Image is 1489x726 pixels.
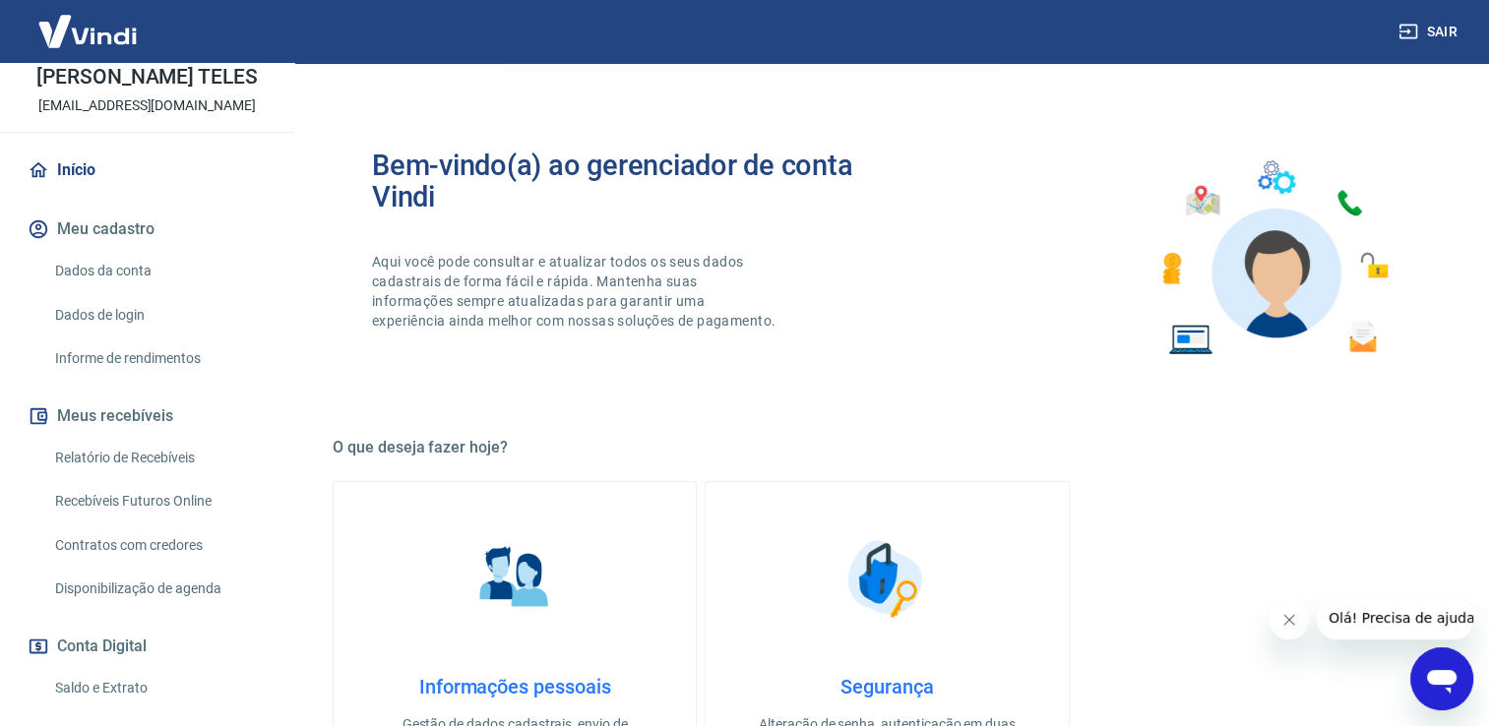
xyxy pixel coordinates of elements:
[24,1,152,61] img: Vindi
[737,675,1036,698] h4: Segurança
[47,525,271,566] a: Contratos com credores
[47,438,271,478] a: Relatório de Recebíveis
[47,668,271,708] a: Saldo e Extrato
[465,529,564,628] img: Informações pessoais
[1410,647,1473,710] iframe: Botão para abrir a janela de mensagens
[365,675,664,698] h4: Informações pessoais
[38,95,256,116] p: [EMAIL_ADDRESS][DOMAIN_NAME]
[1395,14,1465,50] button: Sair
[24,625,271,668] button: Conta Digital
[24,394,271,438] button: Meus recebíveis
[1270,600,1309,639] iframe: Fechar mensagem
[47,295,271,335] a: Dados de login
[47,569,271,609] a: Disponibilização de agenda
[333,438,1442,457] h5: O que deseja fazer hoje?
[1145,150,1402,367] img: Imagem de um avatar masculino com diversos icones exemplificando as funcionalidades do gerenciado...
[47,481,271,521] a: Recebíveis Futuros Online
[24,149,271,192] a: Início
[12,14,165,30] span: Olá! Precisa de ajuda?
[372,150,888,212] h2: Bem-vindo(a) ao gerenciador de conta Vindi
[1317,596,1473,639] iframe: Mensagem da empresa
[838,529,936,628] img: Segurança
[47,251,271,291] a: Dados da conta
[372,252,779,331] p: Aqui você pode consultar e atualizar todos os seus dados cadastrais de forma fácil e rápida. Mant...
[24,208,271,251] button: Meu cadastro
[36,67,258,88] p: [PERSON_NAME] TELES
[47,338,271,379] a: Informe de rendimentos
